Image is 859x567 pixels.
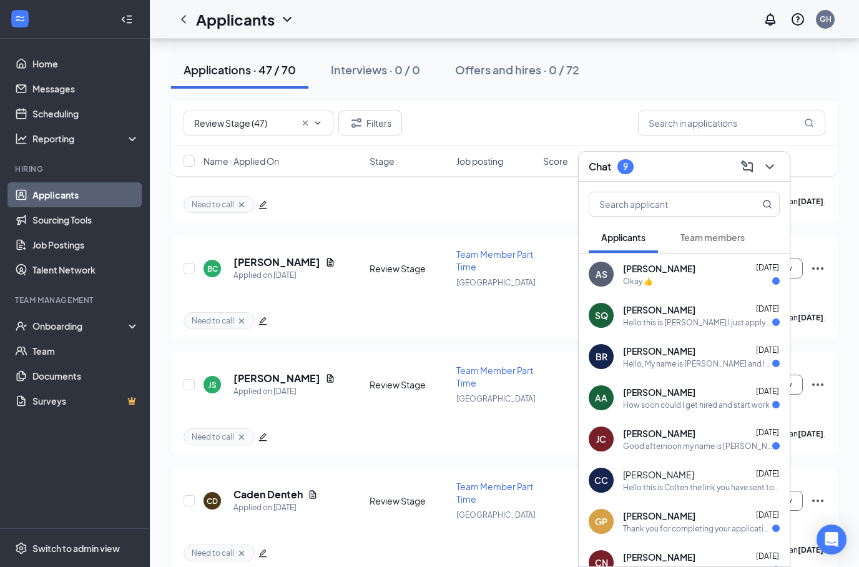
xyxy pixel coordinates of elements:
div: GH [820,14,832,24]
span: [PERSON_NAME] [623,303,695,316]
span: [DATE] [756,304,779,313]
svg: Cross [237,432,247,442]
input: All Stages [194,116,295,130]
b: [DATE] [798,429,823,438]
span: edit [258,549,267,558]
svg: Ellipses [810,377,825,392]
h5: [PERSON_NAME] [233,372,320,385]
svg: Document [325,373,335,383]
svg: ChevronLeft [176,12,191,27]
svg: Cross [237,548,247,558]
div: JS [209,380,217,390]
h1: Applicants [196,9,275,30]
div: BR [596,350,607,363]
div: Thank you for completing your application for the Team Member Part Time position. We will review ... [623,523,772,534]
b: [DATE] [798,545,823,555]
span: Job posting [456,155,503,167]
div: Okay 👍 [623,276,653,287]
span: [DATE] [756,428,779,437]
span: Name · Applied On [204,155,279,167]
svg: MagnifyingGlass [762,199,772,209]
a: Documents [32,363,139,388]
span: [DATE] [756,510,779,520]
button: Filter Filters [338,111,402,136]
span: [DATE] [756,551,779,561]
svg: ComposeMessage [740,159,755,174]
span: [PERSON_NAME] [623,345,695,357]
svg: Cross [237,200,247,210]
svg: ChevronDown [313,118,323,128]
svg: Cross [237,316,247,326]
a: Sourcing Tools [32,207,139,232]
span: edit [258,200,267,209]
svg: QuestionInfo [790,12,805,27]
span: edit [258,433,267,441]
span: Team Member Part Time [456,365,533,388]
span: [PERSON_NAME] [623,551,695,563]
div: Onboarding [32,320,129,332]
div: Open Intercom Messenger [817,525,847,555]
svg: Analysis [15,132,27,145]
a: Messages [32,76,139,101]
div: CC [594,474,608,486]
span: edit [258,317,267,325]
a: Home [32,51,139,76]
div: 9 [623,161,628,172]
div: Good afternoon my name is [PERSON_NAME] I applied for job as team member [DEMOGRAPHIC_DATA]-fil-A... [623,441,772,451]
h5: [PERSON_NAME] [233,255,320,269]
svg: Filter [349,116,364,131]
span: Applicants [601,232,645,243]
span: Need to call [192,431,234,442]
span: Score [543,155,568,167]
div: Team Management [15,295,137,305]
svg: Document [325,257,335,267]
a: Job Postings [32,232,139,257]
div: SQ [595,309,608,322]
b: [DATE] [798,197,823,206]
button: ChevronDown [760,157,780,177]
div: Reporting [32,132,140,145]
div: Hello this is Colten the link you have sent to my email address is expired. Is there anyway that ... [623,482,780,493]
svg: Settings [15,542,27,555]
div: Hello this is [PERSON_NAME] I just apply to be a Team member. My question is do I have to have ex... [623,317,772,328]
svg: WorkstreamLogo [14,12,26,25]
div: Applications · 47 / 70 [184,62,296,77]
span: Team Member Part Time [456,481,533,505]
span: Need to call [192,548,234,558]
div: How soon could I get hired and start work [623,400,770,410]
div: Switch to admin view [32,542,120,555]
div: Applied on [DATE] [233,269,335,282]
button: ComposeMessage [737,157,757,177]
svg: Cross [300,118,310,128]
svg: Ellipses [810,493,825,508]
div: Applied on [DATE] [233,385,335,398]
span: Need to call [192,199,234,210]
span: [PERSON_NAME] [623,386,695,398]
b: [DATE] [798,313,823,322]
span: [GEOGRAPHIC_DATA] [456,510,536,520]
div: Review Stage [370,262,449,275]
svg: MagnifyingGlass [804,118,814,128]
svg: Notifications [763,12,778,27]
a: SurveysCrown [32,388,139,413]
span: [PERSON_NAME] [623,262,695,275]
span: [PERSON_NAME] [623,468,694,481]
span: [PERSON_NAME] [623,427,695,440]
div: Review Stage [370,495,449,507]
div: Hiring [15,164,137,174]
div: Review Stage [370,378,449,391]
div: Interviews · 0 / 0 [331,62,420,77]
span: [DATE] [756,345,779,355]
svg: Ellipses [810,261,825,276]
div: AA [595,392,607,404]
span: [DATE] [756,263,779,272]
a: Applicants [32,182,139,207]
span: [PERSON_NAME] [623,510,695,522]
div: Offers and hires · 0 / 72 [455,62,579,77]
span: [DATE] [756,387,779,396]
svg: ChevronDown [280,12,295,27]
a: Scheduling [32,101,139,126]
span: Stage [370,155,395,167]
span: Team Member Part Time [456,249,533,272]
